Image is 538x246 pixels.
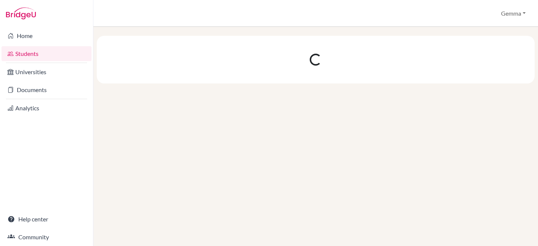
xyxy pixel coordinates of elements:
[498,6,529,20] button: Gemma
[1,101,92,116] a: Analytics
[1,64,92,79] a: Universities
[1,28,92,43] a: Home
[1,212,92,227] a: Help center
[1,82,92,97] a: Documents
[6,7,36,19] img: Bridge-U
[1,46,92,61] a: Students
[1,230,92,245] a: Community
